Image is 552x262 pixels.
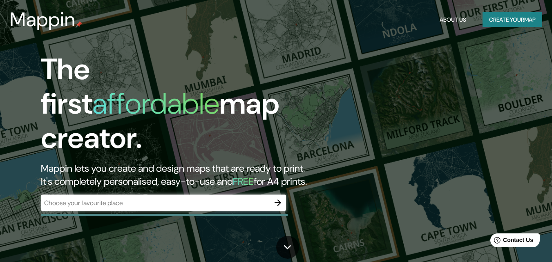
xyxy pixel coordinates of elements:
[10,8,76,31] h3: Mappin
[92,85,219,123] h1: affordable
[233,175,254,188] h5: FREE
[41,198,270,208] input: Choose your favourite place
[76,21,82,28] img: mappin-pin
[483,12,542,27] button: Create yourmap
[479,230,543,253] iframe: Help widget launcher
[41,52,317,162] h1: The first map creator.
[436,12,469,27] button: About Us
[41,162,317,188] h2: Mappin lets you create and design maps that are ready to print. It's completely personalised, eas...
